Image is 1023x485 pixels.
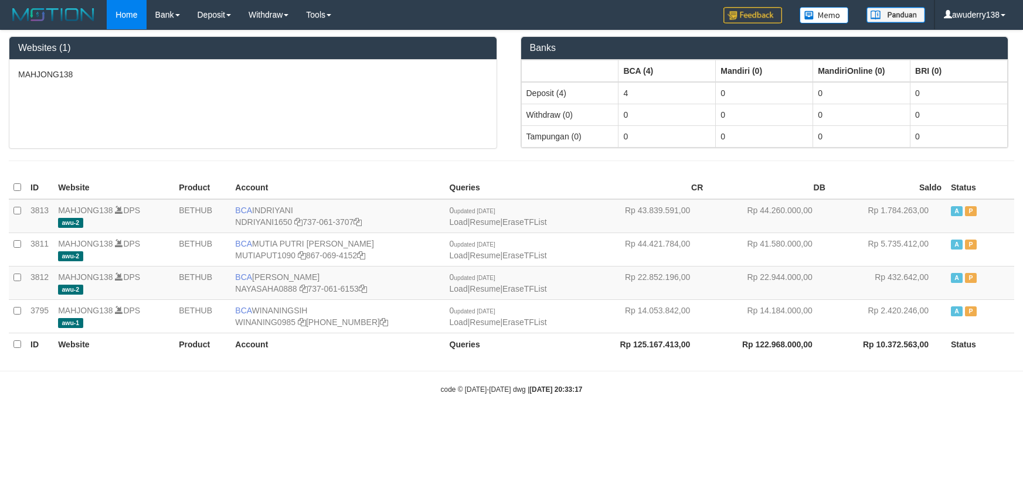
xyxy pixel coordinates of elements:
[946,176,1014,199] th: Status
[470,217,500,227] a: Resume
[813,60,910,82] th: Group: activate to sort column ascending
[58,206,113,215] a: MAHJONG138
[450,206,495,215] span: 0
[450,206,547,227] span: | |
[586,176,708,199] th: CR
[294,217,303,227] a: Copy NDRIYANI1650 to clipboard
[454,208,495,214] span: updated [DATE]
[946,333,1014,356] th: Status
[470,284,500,293] a: Resume
[830,333,946,356] th: Rp 10.372.563,00
[830,299,946,333] td: Rp 2.420.246,00
[450,306,547,327] span: | |
[235,306,251,315] span: BCA
[470,251,500,260] a: Resume
[53,233,174,266] td: DPS
[716,60,813,82] th: Group: activate to sort column ascending
[586,299,708,333] td: Rp 14.053.842,00
[586,333,708,356] th: Rp 125.167.413,00
[441,385,583,394] small: code © [DATE]-[DATE] dwg |
[708,199,830,233] td: Rp 44.260.000,00
[230,233,444,266] td: MUTIA PUTRI [PERSON_NAME] 867-069-4152
[454,308,495,315] span: updated [DATE]
[830,266,946,299] td: Rp 432.642,00
[716,125,813,147] td: 0
[58,218,83,228] span: awu-2
[357,251,365,260] a: Copy 8670694152 to clipboard
[450,239,547,260] span: | |
[708,333,830,356] th: Rp 122.968.000,00
[235,284,297,293] a: NAYASAHA0888
[708,266,830,299] td: Rp 22.944.000,00
[708,299,830,333] td: Rp 14.184.000,00
[450,239,495,248] span: 0
[502,284,546,293] a: EraseTFList
[618,104,716,125] td: 0
[359,284,367,293] a: Copy 7370616153 to clipboard
[58,306,113,315] a: MAHJONG138
[230,266,444,299] td: [PERSON_NAME] 737-061-6153
[58,251,83,261] span: awu-2
[910,82,1008,104] td: 0
[965,206,977,216] span: Paused
[58,272,113,282] a: MAHJONG138
[450,284,468,293] a: Load
[951,206,963,216] span: Active
[716,104,813,125] td: 0
[530,43,1000,53] h3: Banks
[618,82,716,104] td: 4
[813,125,910,147] td: 0
[502,317,546,327] a: EraseTFList
[18,69,488,80] p: MAHJONG138
[910,60,1008,82] th: Group: activate to sort column ascending
[445,176,586,199] th: Queries
[58,239,113,248] a: MAHJONG138
[380,317,388,327] a: Copy 7175212434 to clipboard
[26,266,53,299] td: 3812
[521,125,618,147] td: Tampungan (0)
[298,317,306,327] a: Copy WINANING0985 to clipboard
[174,176,230,199] th: Product
[26,233,53,266] td: 3811
[235,217,292,227] a: NDRIYANI1650
[26,199,53,233] td: 3813
[813,104,910,125] td: 0
[910,125,1008,147] td: 0
[174,266,230,299] td: BETHUB
[502,251,546,260] a: EraseTFList
[830,233,946,266] td: Rp 5.735.412,00
[53,266,174,299] td: DPS
[470,317,500,327] a: Resume
[586,199,708,233] td: Rp 43.839.591,00
[586,233,708,266] td: Rp 44.421.784,00
[450,306,495,315] span: 0
[235,317,295,327] a: WINANING0985
[951,273,963,283] span: Active
[174,299,230,333] td: BETHUB
[866,7,925,23] img: panduan.png
[53,299,174,333] td: DPS
[521,60,618,82] th: Group: activate to sort column ascending
[450,272,495,282] span: 0
[298,251,306,260] a: Copy MUTIAPUT1090 to clipboard
[235,251,295,260] a: MUTIAPUT1090
[454,241,495,248] span: updated [DATE]
[454,275,495,281] span: updated [DATE]
[26,176,53,199] th: ID
[445,333,586,356] th: Queries
[450,272,547,293] span: | |
[951,306,963,316] span: Active
[951,240,963,250] span: Active
[521,104,618,125] td: Withdraw (0)
[529,385,582,394] strong: [DATE] 20:33:17
[965,273,977,283] span: Paused
[450,317,468,327] a: Load
[716,82,813,104] td: 0
[230,199,444,233] td: INDRIYANI 737-061-3707
[58,285,83,295] span: awu-2
[965,240,977,250] span: Paused
[300,284,308,293] a: Copy NAYASAHA0888 to clipboard
[521,82,618,104] td: Deposit (4)
[9,6,98,23] img: MOTION_logo.png
[830,176,946,199] th: Saldo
